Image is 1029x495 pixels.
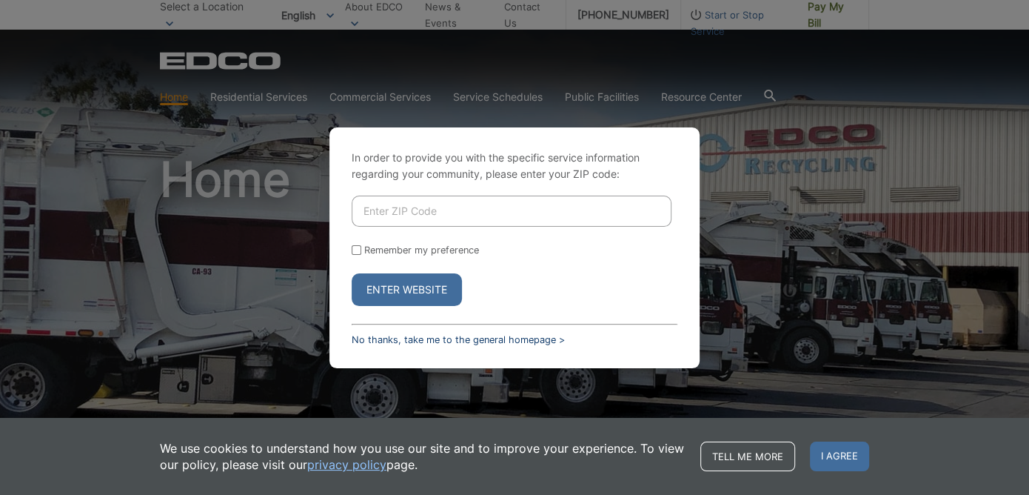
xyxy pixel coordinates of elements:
[352,334,565,345] a: No thanks, take me to the general homepage >
[307,456,386,473] a: privacy policy
[810,442,869,471] span: I agree
[700,442,795,471] a: Tell me more
[352,150,677,182] p: In order to provide you with the specific service information regarding your community, please en...
[160,440,686,473] p: We use cookies to understand how you use our site and to improve your experience. To view our pol...
[352,273,462,306] button: Enter Website
[364,245,479,256] label: Remember my preference
[352,196,671,227] input: Enter ZIP Code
